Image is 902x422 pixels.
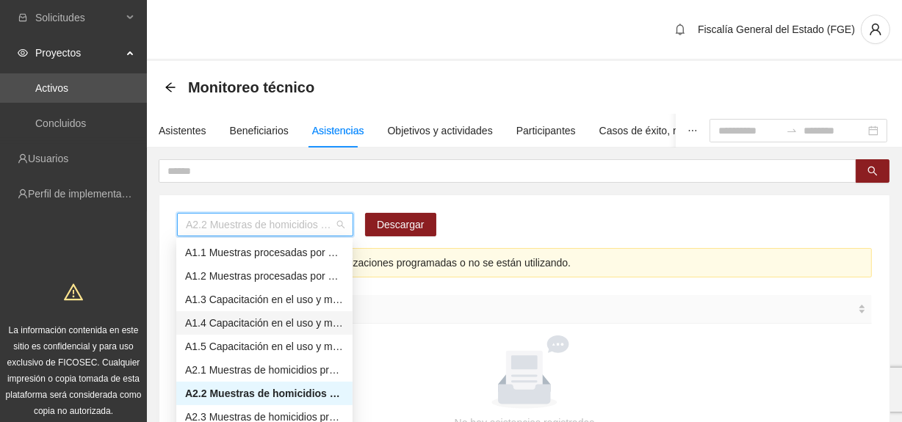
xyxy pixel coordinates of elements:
button: bell [668,18,692,41]
span: inbox [18,12,28,23]
div: A1.1 Muestras procesadas por genética zona norte de homicidio y feminicidio [176,241,353,264]
div: Esta actividad no tiene calendarizaciones programadas o no se están utilizando. [205,255,860,271]
span: Solicitudes [35,3,122,32]
span: user [862,23,890,36]
div: A1.5 Capacitación en el uso y manejo del equipo de PCR modelo ProFleX [185,338,344,354]
div: Participantes [516,123,576,139]
div: A1.4 Capacitación en el uso y manejo del equipo QuantStudio 5 [185,315,344,331]
span: Fiscalía General del Estado (FGE) [698,23,855,35]
div: Back [165,81,176,94]
span: warning [64,283,83,302]
div: A2.2 Muestras de homicidios procesadas por balística zona centro [176,382,353,405]
div: A2.1 Muestras de homicidios procesadas por balística zona norte [176,358,353,382]
div: A1.5 Capacitación en el uso y manejo del equipo de PCR modelo ProFleX [176,335,353,358]
span: La información contenida en este sitio es confidencial y para uso exclusivo de FICOSEC. Cualquier... [6,325,142,416]
div: Objetivos y actividades [388,123,493,139]
div: A1.2 Muestras procesadas por genética zona centro de homicidio y feminicidio [176,264,353,288]
button: search [856,159,890,183]
span: search [867,166,878,178]
a: Activos [35,82,68,94]
div: A2.1 Muestras de homicidios procesadas por balística zona norte [185,362,344,378]
div: Asistencias [312,123,364,139]
a: Perfil de implementadora [28,188,142,200]
div: Casos de éxito, retos y obstáculos [599,123,756,139]
span: Descargar [377,217,425,233]
div: A1.2 Muestras procesadas por genética zona centro de homicidio y feminicidio [185,268,344,284]
span: eye [18,48,28,58]
button: user [861,15,890,44]
div: A1.3 Capacitación en el uso y manejo del equipo automate Express [185,291,344,308]
th: Asistente [177,295,872,324]
div: A1.3 Capacitación en el uso y manejo del equipo automate Express [176,288,353,311]
div: Asistentes [159,123,206,139]
div: A1.4 Capacitación en el uso y manejo del equipo QuantStudio 5 [176,311,353,335]
button: Descargar [365,213,436,236]
span: Proyectos [35,38,122,68]
span: A2.2 Muestras de homicidios procesadas por balística zona centro [186,214,344,236]
span: Asistente [183,301,855,317]
div: A2.2 Muestras de homicidios procesadas por balística zona centro [185,385,344,401]
span: bell [669,23,691,35]
span: arrow-left [165,81,176,93]
span: Monitoreo técnico [188,76,314,99]
span: ellipsis [688,125,698,136]
span: swap-right [786,125,798,137]
div: Beneficiarios [230,123,289,139]
span: to [786,125,798,137]
div: A1.1 Muestras procesadas por genética zona norte de homicidio y feminicidio [185,244,344,261]
a: Usuarios [28,153,68,164]
a: Concluidos [35,117,86,129]
button: ellipsis [676,114,710,148]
